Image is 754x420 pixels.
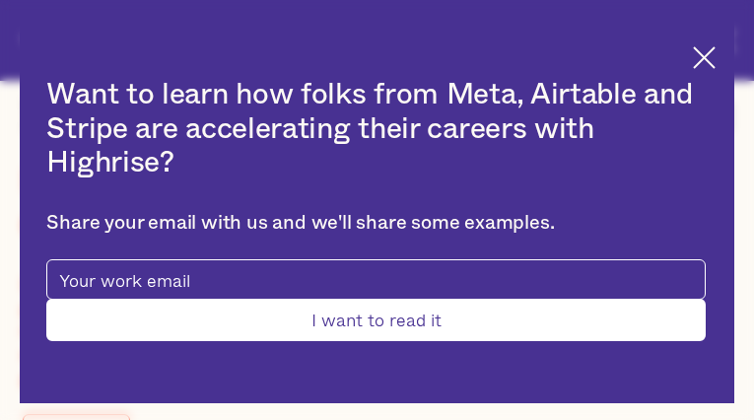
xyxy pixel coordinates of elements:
div: Share your email with us and we'll share some examples. [46,212,705,236]
input: Your work email [46,259,705,300]
img: Cross icon [693,46,716,69]
h2: Want to learn how folks from Meta, Airtable and Stripe are accelerating their careers with Highrise? [46,78,705,180]
form: pop-up-modal-form [46,259,705,341]
input: I want to read it [46,299,705,341]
